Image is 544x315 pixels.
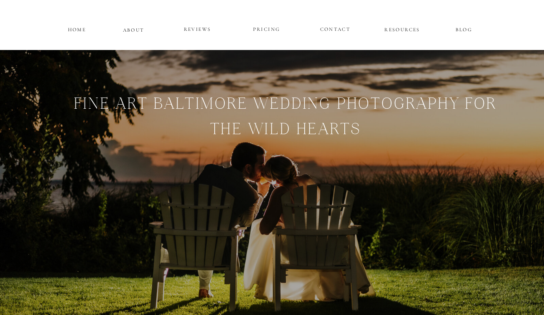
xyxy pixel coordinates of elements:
a: HOME [67,25,88,32]
a: BLOG [445,25,483,32]
a: PRICING [242,25,292,35]
a: ABOUT [123,25,145,32]
a: CONTACT [320,25,351,32]
a: RESOURCES [384,25,421,32]
a: REVIEWS [173,25,223,35]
